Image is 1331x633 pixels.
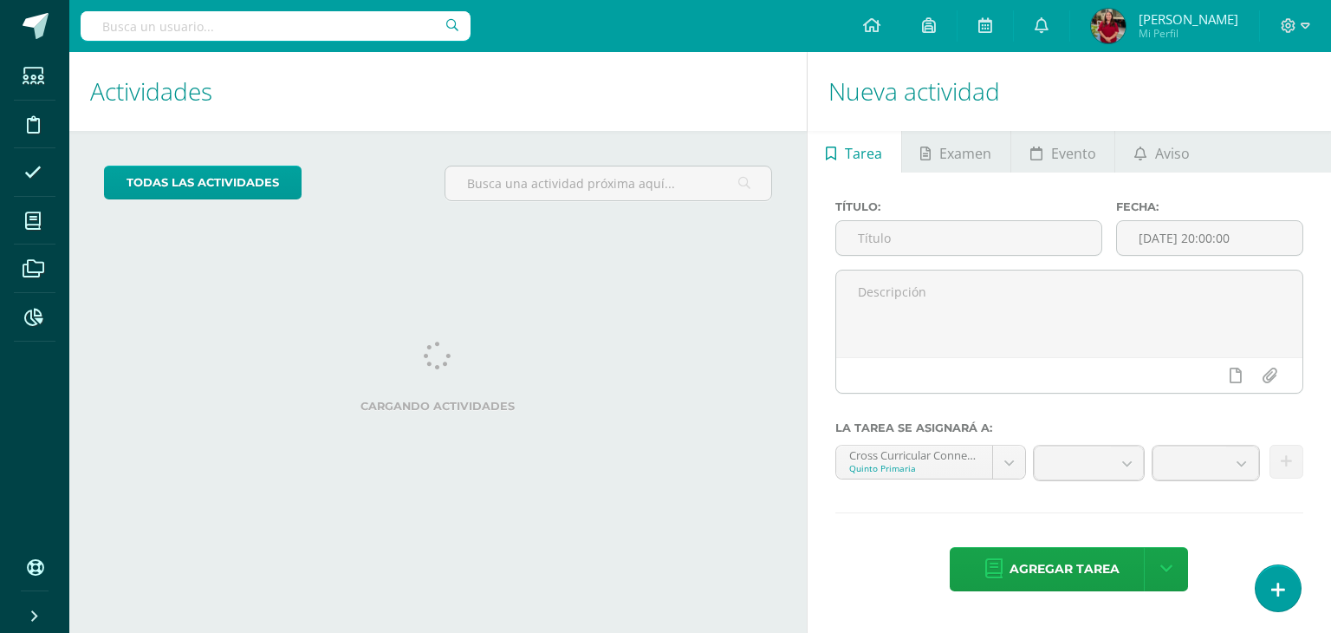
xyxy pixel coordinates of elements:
[104,166,302,199] a: todas las Actividades
[1155,133,1190,174] span: Aviso
[808,131,901,173] a: Tarea
[836,221,1102,255] input: Título
[849,462,979,474] div: Quinto Primaria
[902,131,1010,173] a: Examen
[835,200,1103,213] label: Título:
[1115,131,1208,173] a: Aviso
[1117,221,1302,255] input: Fecha de entrega
[1139,26,1238,41] span: Mi Perfil
[845,133,882,174] span: Tarea
[1091,9,1126,43] img: db05960aaf6b1e545792e2ab8cc01445.png
[90,52,786,131] h1: Actividades
[1011,131,1114,173] a: Evento
[445,166,770,200] input: Busca una actividad próxima aquí...
[836,446,1025,479] a: Cross Curricular Connections 'U'Quinto Primaria
[939,133,991,174] span: Examen
[828,52,1310,131] h1: Nueva actividad
[81,11,471,41] input: Busca un usuario...
[1051,133,1096,174] span: Evento
[1116,200,1303,213] label: Fecha:
[849,446,979,462] div: Cross Curricular Connections 'U'
[104,400,772,413] label: Cargando actividades
[835,421,1303,434] label: La tarea se asignará a:
[1139,10,1238,28] span: [PERSON_NAME]
[1010,548,1120,591] span: Agregar tarea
